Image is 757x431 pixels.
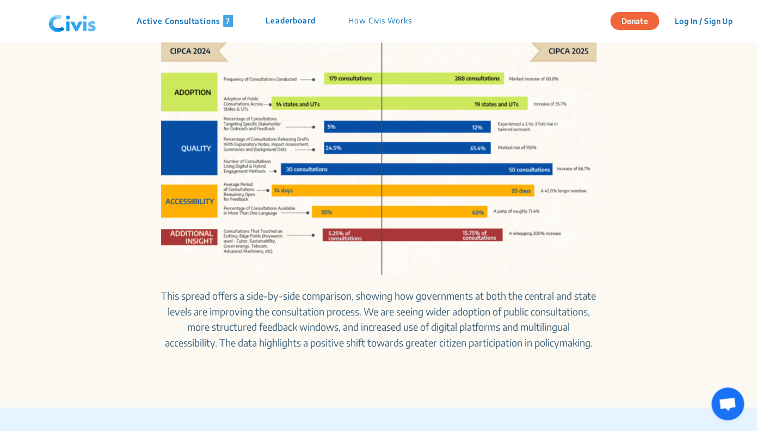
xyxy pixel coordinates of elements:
[137,15,233,27] p: Active Consultations
[610,12,659,30] button: Donate
[348,15,412,27] p: How Civis Works
[44,5,101,38] img: navlogo.png
[161,288,596,350] p: This spread offers a side-by-side comparison, showing how governments at both the central and sta...
[711,387,744,420] div: Open chat
[161,20,596,275] img: Award Image
[223,15,233,27] span: 7
[610,15,667,26] a: Donate
[266,15,316,27] p: Leaderboard
[667,13,740,29] button: Log In / Sign Up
